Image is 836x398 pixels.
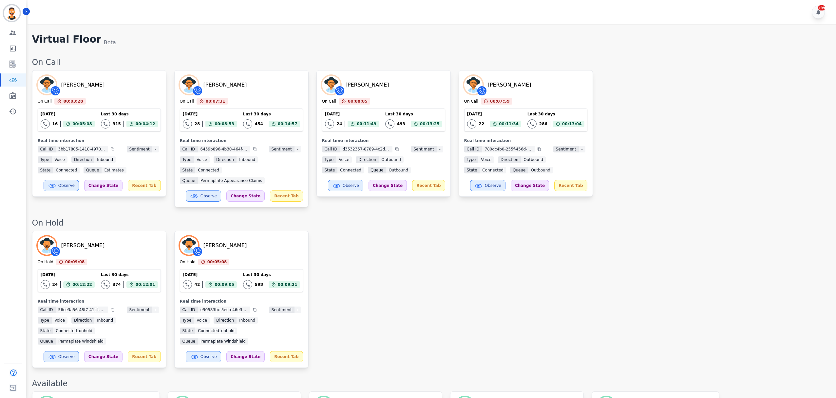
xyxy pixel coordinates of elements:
[127,146,152,152] span: Sentiment
[32,378,829,389] div: Available
[71,317,94,324] span: Direction
[818,5,825,10] div: +99
[183,111,237,117] div: [DATE]
[243,111,300,117] div: Last 30 days
[322,146,340,152] span: Call ID
[52,317,67,324] span: voice
[195,121,200,127] div: 28
[198,338,248,345] span: Permaplate Windshield
[52,121,58,127] div: 16
[152,146,159,152] span: -
[270,351,303,362] div: Recent Tab
[56,307,108,313] span: 56ce3a56-48f7-41cf-a884-bb93b9e3f0cf
[255,121,263,127] div: 454
[498,156,521,163] span: Direction
[214,317,237,324] span: Direction
[215,121,234,127] span: 00:08:53
[480,167,506,173] span: connected
[482,146,535,152] span: 780dc4b0-255f-456d-85a8-d2881bc6170d
[128,351,161,362] div: Recent Tab
[511,180,549,191] div: Change State
[195,282,200,287] div: 42
[579,146,585,152] span: -
[346,81,389,89] div: [PERSON_NAME]
[128,180,161,191] div: Recent Tab
[198,146,250,152] span: 6459b896-4b30-464f-94d5-444f082c9092
[322,156,336,163] span: Type
[180,167,196,173] span: State
[412,180,445,191] div: Recent Tab
[180,146,198,152] span: Call ID
[479,121,484,127] div: 22
[206,98,225,105] span: 00:07:31
[127,307,152,313] span: Sentiment
[32,33,101,47] h1: Virtual Floor
[72,281,92,288] span: 00:12:22
[255,282,263,287] div: 598
[369,180,407,191] div: Change State
[58,354,75,359] span: Observe
[203,242,247,249] div: [PERSON_NAME]
[38,236,56,255] img: Avatar
[38,99,52,105] div: On Call
[38,156,52,163] span: Type
[269,146,294,152] span: Sentiment
[94,156,116,163] span: inbound
[278,121,297,127] span: 00:14:57
[104,39,116,47] div: Beta
[41,111,95,117] div: [DATE]
[521,156,546,163] span: outbound
[53,328,95,334] span: connected_onhold
[53,167,80,173] span: connected
[464,99,478,105] div: On Call
[113,282,121,287] div: 374
[56,338,106,345] span: Permaplate Windshield
[464,138,587,143] div: Real time interaction
[52,282,58,287] div: 24
[510,167,528,173] span: Queue
[207,259,227,265] span: 00:05:08
[226,351,265,362] div: Change State
[368,167,386,173] span: Queue
[44,180,79,191] button: Observe
[72,121,92,127] span: 00:05:08
[478,156,494,163] span: voice
[562,121,582,127] span: 00:13:04
[71,156,94,163] span: Direction
[215,281,234,288] span: 00:09:05
[386,167,411,173] span: Outbound
[385,111,442,117] div: Last 30 days
[180,328,196,334] span: State
[322,99,336,105] div: On Call
[65,259,85,265] span: 00:09:08
[237,156,258,163] span: inbound
[499,121,519,127] span: 00:11:34
[101,272,158,277] div: Last 30 days
[84,351,123,362] div: Change State
[180,317,194,324] span: Type
[38,146,56,152] span: Call ID
[528,167,553,173] span: Outbound
[464,76,483,94] img: Avatar
[200,354,217,359] span: Observe
[340,146,392,152] span: d3532357-8789-4c2d-ab06-3b2f32361a61
[294,146,301,152] span: -
[38,338,56,345] span: Queue
[180,299,303,304] div: Real time interaction
[337,167,364,173] span: connected
[101,111,158,117] div: Last 30 days
[136,121,155,127] span: 00:04:12
[152,307,159,313] span: -
[183,272,237,277] div: [DATE]
[464,156,479,163] span: Type
[180,177,198,184] span: Queue
[195,328,237,334] span: connected_onhold
[237,317,258,324] span: inbound
[195,167,222,173] span: connected
[270,190,303,202] div: Recent Tab
[38,299,161,304] div: Real time interaction
[322,76,340,94] img: Avatar
[467,111,521,117] div: [DATE]
[180,338,198,345] span: Queue
[356,156,379,163] span: Direction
